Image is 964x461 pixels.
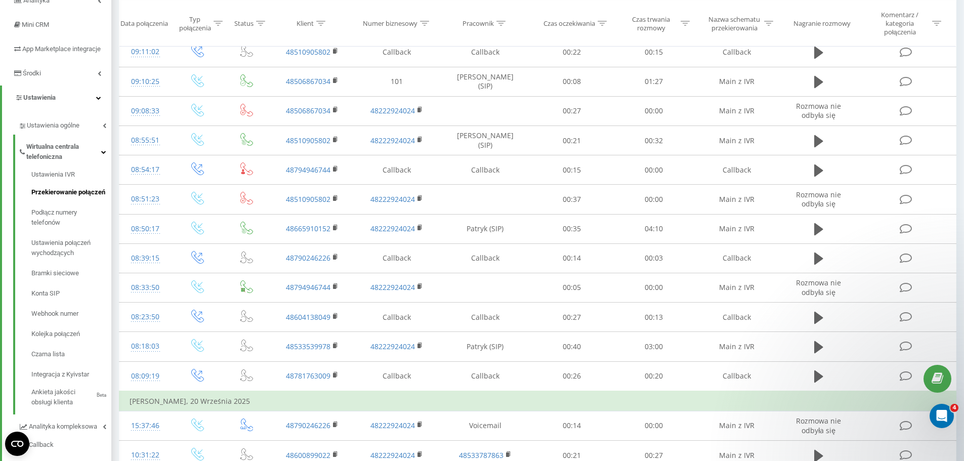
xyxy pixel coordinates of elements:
[613,96,694,125] td: 00:00
[694,273,779,302] td: Main z IVR
[370,421,415,430] a: 48222924024
[613,67,694,96] td: 01:27
[363,19,417,28] div: Numer biznesowy
[286,450,330,460] a: 48600899022
[355,155,440,185] td: Callback
[694,214,779,243] td: Main z IVR
[130,337,161,356] div: 08:18:03
[439,37,531,67] td: Callback
[355,67,440,96] td: 101
[793,19,851,28] div: Nagranie rozmowy
[130,160,161,180] div: 08:54:17
[31,329,80,339] span: Kolejka połączeń
[694,411,779,440] td: Main z IVR
[694,185,779,214] td: Main z IVR
[130,101,161,121] div: 09:08:33
[439,67,531,96] td: [PERSON_NAME] (SIP)
[370,194,415,204] a: 48222924024
[613,126,694,155] td: 00:32
[543,19,595,28] div: Czas oczekiwania
[613,303,694,332] td: 00:13
[613,185,694,214] td: 00:00
[27,120,79,131] span: Ustawienia ogólne
[459,450,504,460] a: 48533787863
[286,165,330,175] a: 48794946744
[31,369,89,380] span: Integracja z Kyivstar
[286,47,330,57] a: 48510905802
[796,190,841,208] span: Rozmowa nie odbyła się
[531,361,612,391] td: 00:26
[370,106,415,115] a: 48222924024
[26,142,101,162] span: Wirtualna centrala telefoniczna
[370,224,415,233] a: 48222924024
[355,361,440,391] td: Callback
[31,202,111,233] a: Podłącz numery telefonów
[120,19,168,28] div: Data połączenia
[531,96,612,125] td: 00:27
[22,21,49,28] span: Mini CRM
[796,416,841,435] span: Rozmowa nie odbyła się
[31,288,60,299] span: Konta SIP
[531,37,612,67] td: 00:22
[130,278,161,298] div: 08:33:50
[31,304,111,324] a: Webhook numer
[5,432,29,456] button: Open CMP widget
[439,303,531,332] td: Callback
[23,94,56,101] span: Ustawienia
[31,187,105,197] span: Przekierowanie połączeń
[286,312,330,322] a: 48604138049
[286,136,330,145] a: 48510905802
[286,253,330,263] a: 48790246226
[694,155,779,185] td: Callback
[130,189,161,209] div: 08:51:23
[531,243,612,273] td: 00:14
[439,243,531,273] td: Callback
[531,155,612,185] td: 00:15
[613,243,694,273] td: 00:03
[286,106,330,115] a: 48506867034
[31,238,106,258] span: Ustawienia połączeń wychodzących
[439,214,531,243] td: Patryk (SIP)
[234,19,254,28] div: Status
[18,135,111,166] a: Wirtualna centrala telefoniczna
[29,422,97,432] span: Analityka kompleksowa
[694,37,779,67] td: Callback
[31,233,111,263] a: Ustawienia połączeń wychodzących
[31,283,111,304] a: Konta SIP
[286,224,330,233] a: 48665910152
[23,69,41,77] span: Środki
[31,170,75,180] span: Ustawienia IVR
[613,155,694,185] td: 00:00
[930,404,954,428] iframe: Intercom live chat
[694,96,779,125] td: Main z IVR
[613,273,694,302] td: 00:00
[439,332,531,361] td: Patryk (SIP)
[439,126,531,155] td: [PERSON_NAME] (SIP)
[694,243,779,273] td: Callback
[439,155,531,185] td: Callback
[613,361,694,391] td: 00:20
[31,309,78,319] span: Webhook numer
[130,219,161,239] div: 08:50:17
[297,19,314,28] div: Klient
[531,185,612,214] td: 00:37
[2,86,111,110] a: Ustawienia
[694,126,779,155] td: Main z IVR
[531,303,612,332] td: 00:27
[286,76,330,86] a: 48506867034
[870,11,930,36] div: Komentarz / kategoria połączenia
[531,332,612,361] td: 00:40
[613,411,694,440] td: 00:00
[18,113,111,135] a: Ustawienia ogólne
[31,387,94,407] span: Ankieta jakości obsługi klienta
[531,67,612,96] td: 00:08
[439,361,531,391] td: Callback
[286,194,330,204] a: 48510905802
[439,411,531,440] td: Voicemail
[950,404,958,412] span: 4
[22,45,101,53] span: App Marketplace integracje
[130,72,161,92] div: 09:10:25
[130,248,161,268] div: 08:39:15
[31,344,111,364] a: Czarna lista
[355,303,440,332] td: Callback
